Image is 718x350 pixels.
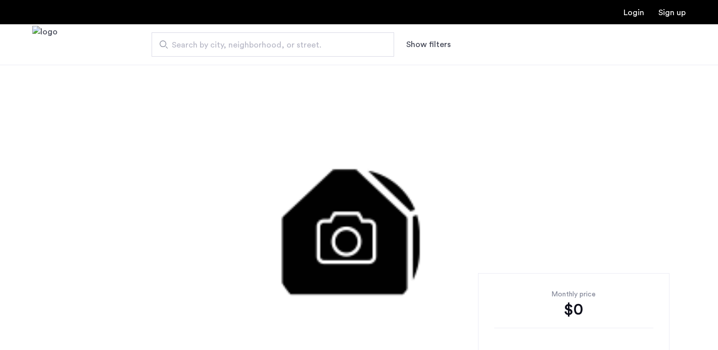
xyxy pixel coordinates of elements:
[494,289,653,299] div: Monthly price
[32,26,58,64] img: logo
[624,9,644,17] a: Login
[32,26,58,64] a: Cazamio Logo
[406,38,451,51] button: Show or hide filters
[152,32,394,57] input: Apartment Search
[172,39,366,51] span: Search by city, neighborhood, or street.
[658,9,686,17] a: Registration
[494,299,653,320] div: $0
